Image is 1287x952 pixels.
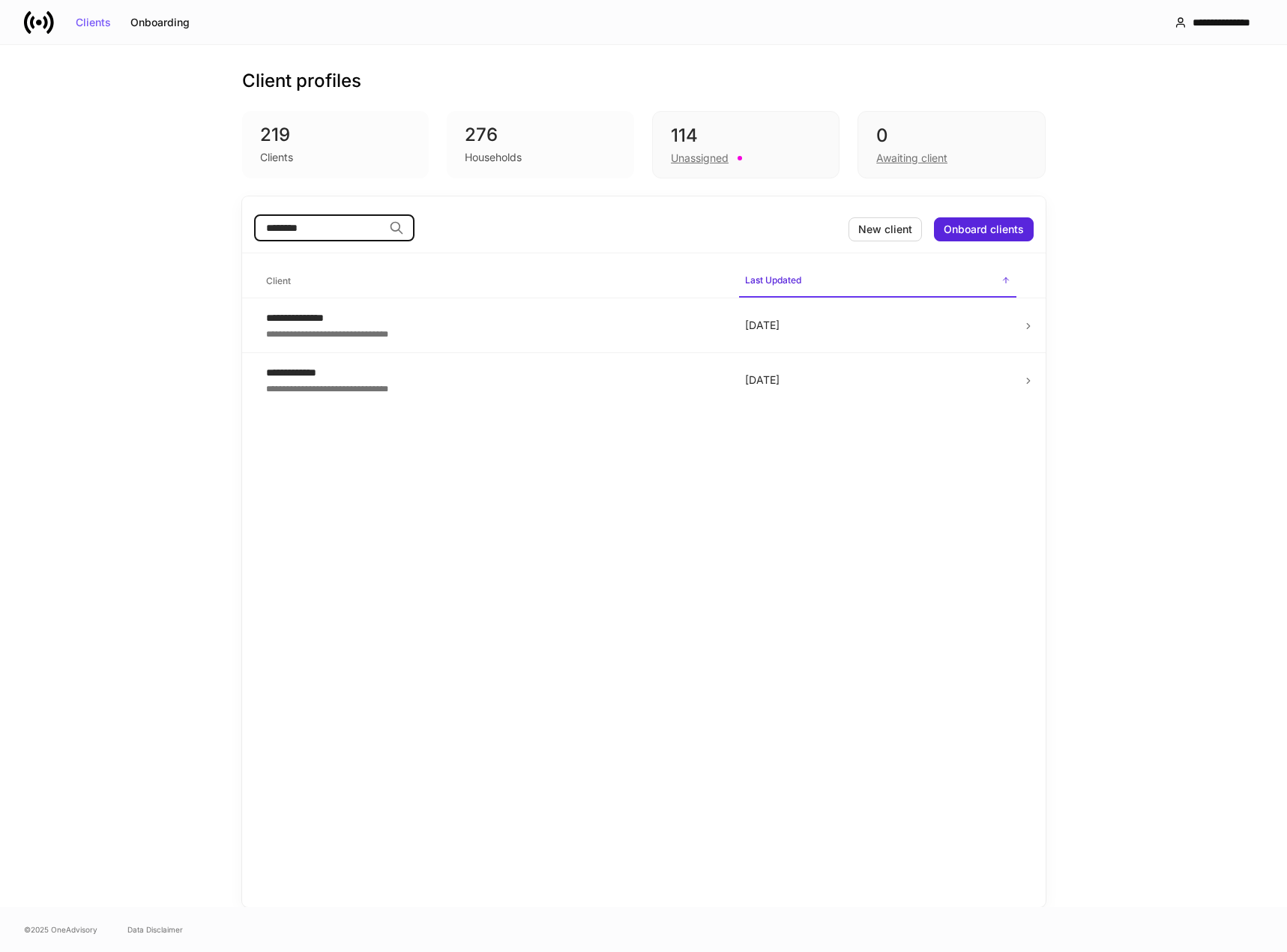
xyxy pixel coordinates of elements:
button: New client [849,217,922,241]
p: [DATE] [745,373,1010,388]
h3: Client profiles [242,69,361,93]
span: Last Updated [739,265,1016,298]
div: Onboarding [130,17,190,28]
div: New client [858,224,912,235]
div: 0 [876,124,1026,148]
h6: Last Updated [745,273,801,287]
div: Unassigned [671,151,729,166]
button: Onboard clients [934,217,1034,241]
div: 114Unassigned [652,111,840,178]
a: Data Disclaimer [127,924,183,936]
h6: Client [266,274,291,288]
div: 114 [671,124,821,148]
div: 276 [465,123,616,147]
div: Awaiting client [876,151,947,166]
div: Clients [260,150,293,165]
div: Clients [76,17,111,28]
div: 0Awaiting client [858,111,1045,178]
span: Client [260,266,727,297]
button: Clients [66,10,121,34]
div: 219 [260,123,412,147]
div: Households [465,150,522,165]
button: Onboarding [121,10,199,34]
span: © 2025 OneAdvisory [24,924,97,936]
div: Onboard clients [944,224,1024,235]
p: [DATE] [745,318,1010,333]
